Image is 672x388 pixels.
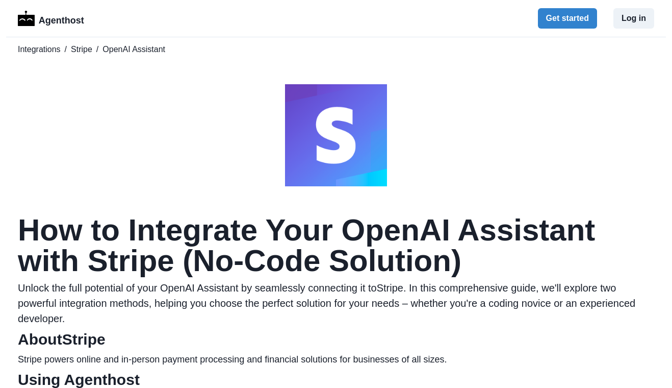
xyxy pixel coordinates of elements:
[18,280,654,326] p: Unlock the full potential of your OpenAI Assistant by seamlessly connecting it to Stripe . In thi...
[96,43,98,56] span: /
[18,43,654,56] nav: breadcrumb
[65,43,67,56] span: /
[18,11,35,26] img: Logo
[538,8,597,29] button: Get started
[18,10,84,28] a: LogoAgenthost
[71,43,92,56] a: Stripe
[285,84,387,186] img: Stripe logo for OpenAI Assistant integration
[102,43,165,56] span: OpenAI Assistant
[18,330,654,349] h2: About Stripe
[39,10,84,28] p: Agenthost
[18,215,654,276] h1: How to Integrate Your OpenAI Assistant with Stripe (No-Code Solution)
[18,43,61,56] a: Integrations
[613,8,654,29] button: Log in
[18,353,654,367] p: Stripe powers online and in-person payment processing and financial solutions for businesses of a...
